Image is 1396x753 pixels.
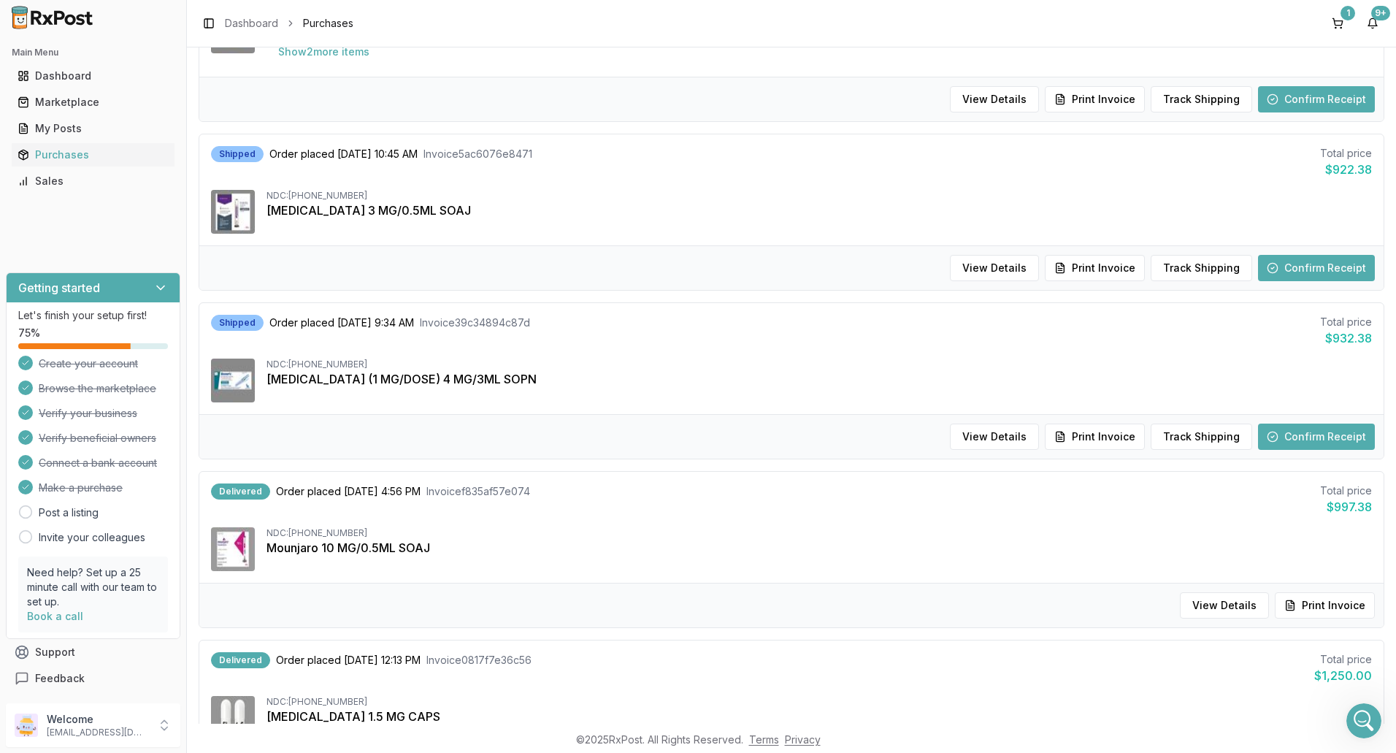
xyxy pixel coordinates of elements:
[39,356,138,371] span: Create your account
[225,16,353,31] nav: breadcrumb
[6,639,180,665] button: Support
[1314,652,1372,667] div: Total price
[27,565,159,609] p: Need help? Set up a 25 minute call with our team to set up.
[39,505,99,520] a: Post a listing
[47,727,148,738] p: [EMAIL_ADDRESS][DOMAIN_NAME]
[39,456,157,470] span: Connect a bank account
[229,6,256,34] button: Home
[39,530,145,545] a: Invite your colleagues
[266,370,1372,388] div: [MEDICAL_DATA] (1 MG/DOSE) 4 MG/3ML SOPN
[1045,86,1145,112] button: Print Invoice
[1258,86,1375,112] button: Confirm Receipt
[6,169,180,193] button: Sales
[426,653,532,668] span: Invoice 0817f7e36c56
[1326,12,1349,35] button: 1
[12,84,239,145] div: We've made changes to adding posts. Contact our team if you need assistance.
[276,653,421,668] span: Order placed [DATE] 12:13 PM
[211,359,255,402] img: Ozempic (1 MG/DOSE) 4 MG/3ML SOPN
[211,483,270,500] div: Delivered
[211,315,264,331] div: Shipped
[6,665,180,692] button: Feedback
[211,652,270,668] div: Delivered
[1180,592,1269,619] button: View Details
[9,6,37,34] button: go back
[12,146,280,224] div: Roxy says…
[12,84,280,146] div: Roxy says…
[1341,6,1355,20] div: 1
[266,539,1372,557] div: Mounjaro 10 MG/0.5ML SOAJ
[423,147,532,161] span: Invoice 5ac6076e8471
[12,142,174,168] a: Purchases
[69,478,81,490] button: Upload attachment
[1258,424,1375,450] button: Confirm Receipt
[12,63,174,89] a: Dashboard
[6,117,180,140] button: My Posts
[12,146,239,192] div: The team will get back to you on this. Our usual reply time is a few hours.Roxy • [DATE]
[39,381,156,396] span: Browse the marketplace
[1320,498,1372,516] div: $997.38
[250,473,274,496] button: Send a message…
[256,6,283,32] div: Close
[1151,255,1252,281] button: Track Shipping
[12,448,280,473] textarea: Message…
[225,16,278,31] a: Dashboard
[276,484,421,499] span: Order placed [DATE] 4:56 PM
[266,696,1372,708] div: NDC: [PHONE_NUMBER]
[1320,315,1372,329] div: Total price
[211,527,255,571] img: Mounjaro 10 MG/0.5ML SOAJ
[27,610,83,622] a: Book a call
[18,308,168,323] p: Let's finish your setup first!
[950,86,1039,112] button: View Details
[1151,86,1252,112] button: Track Shipping
[1258,255,1375,281] button: Confirm Receipt
[1371,6,1390,20] div: 9+
[420,316,530,330] span: Invoice 39c34894c87d
[1275,592,1375,619] button: Print Invoice
[785,733,821,746] a: Privacy
[6,91,180,114] button: Marketplace
[23,478,34,490] button: Emoji picker
[46,478,58,490] button: Gif picker
[269,316,414,330] span: Order placed [DATE] 9:34 AM
[6,64,180,88] button: Dashboard
[15,714,38,737] img: User avatar
[950,255,1039,281] button: View Details
[18,69,169,83] div: Dashboard
[18,148,169,162] div: Purchases
[1314,667,1372,684] div: $1,250.00
[266,708,1372,725] div: [MEDICAL_DATA] 1.5 MG CAPS
[71,7,99,18] h1: Roxy
[426,484,530,499] span: Invoice f835af57e074
[12,168,174,194] a: Sales
[1045,424,1145,450] button: Print Invoice
[71,18,182,33] p: The team can also help
[749,733,779,746] a: Terms
[266,359,1372,370] div: NDC: [PHONE_NUMBER]
[950,424,1039,450] button: View Details
[18,174,169,188] div: Sales
[18,279,100,297] h3: Getting started
[42,8,65,31] img: Profile image for Roxy
[23,195,85,204] div: Roxy • [DATE]
[211,146,264,162] div: Shipped
[266,202,1372,219] div: [MEDICAL_DATA] 3 MG/0.5ML SOAJ
[6,6,99,29] img: RxPost Logo
[1320,161,1372,178] div: $922.38
[1361,12,1384,35] button: 9+
[1045,255,1145,281] button: Print Invoice
[6,143,180,167] button: Purchases
[39,406,137,421] span: Verify your business
[18,121,169,136] div: My Posts
[266,190,1372,202] div: NDC: [PHONE_NUMBER]
[39,481,123,495] span: Make a purchase
[211,696,255,740] img: Vraylar 1.5 MG CAPS
[1346,703,1381,738] iframe: Intercom live chat
[211,190,255,234] img: Trulicity 3 MG/0.5ML SOAJ
[1320,329,1372,347] div: $932.38
[269,147,418,161] span: Order placed [DATE] 10:45 AM
[23,93,228,136] div: We've made changes to adding posts. Contact our team if you need assistance.
[1151,424,1252,450] button: Track Shipping
[12,47,174,58] h2: Main Menu
[12,89,174,115] a: Marketplace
